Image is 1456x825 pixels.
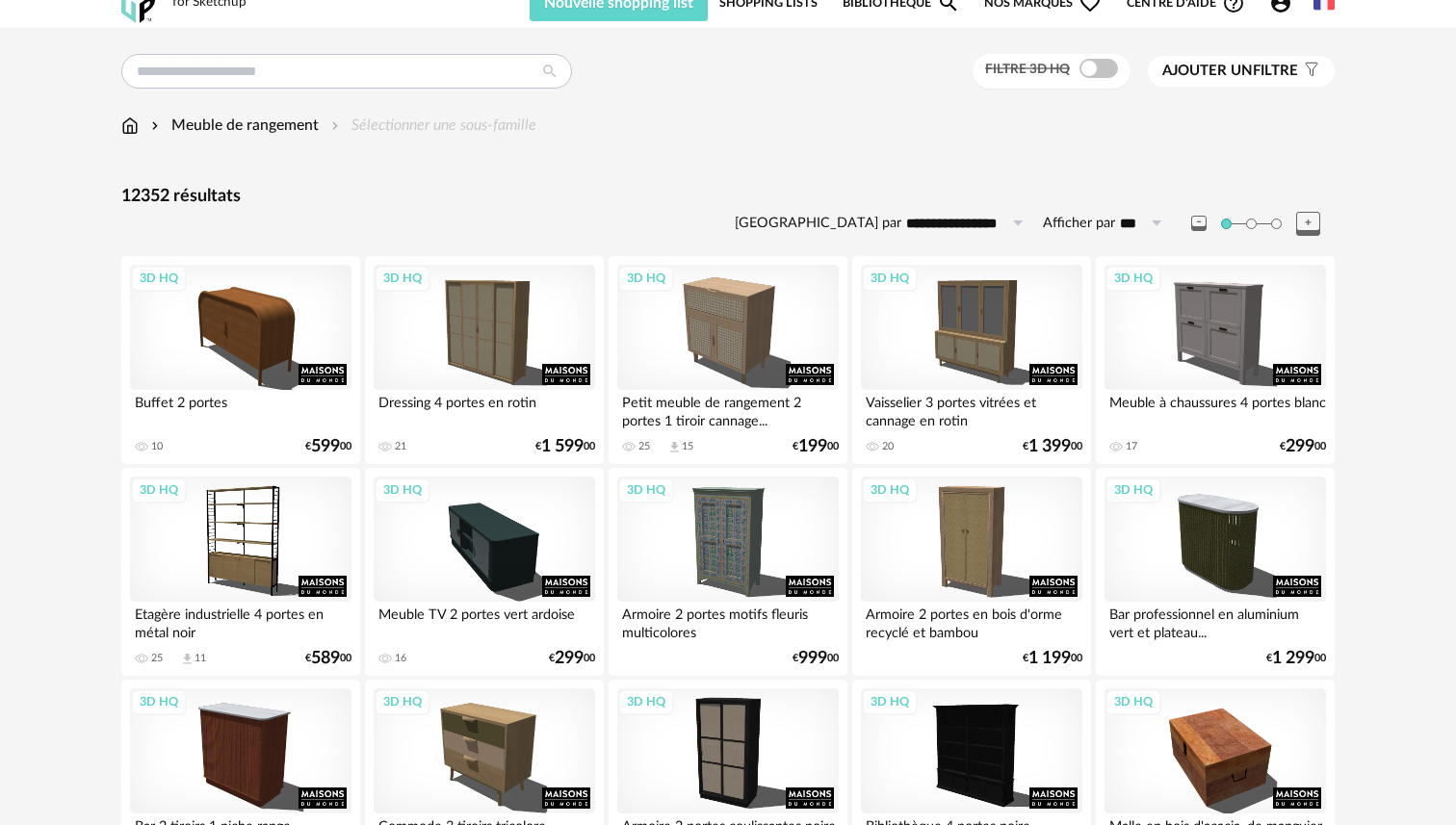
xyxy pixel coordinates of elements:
span: 1 299 [1272,652,1314,665]
a: 3D HQ Buffet 2 portes 10 €59900 [121,256,360,464]
div: 3D HQ [375,266,430,291]
div: 25 [151,652,163,665]
div: 11 [195,652,206,665]
div: Armoire 2 portes motifs fleuris multicolores [617,602,839,640]
div: 3D HQ [1105,689,1161,714]
a: 3D HQ Meuble TV 2 portes vert ardoise 16 €29900 [365,468,604,676]
div: Meuble à chaussures 4 portes blanc [1105,390,1326,428]
a: 3D HQ Armoire 2 portes en bois d'orme recyclé et bambou €1 19900 [852,468,1091,676]
a: 3D HQ Bar professionnel en aluminium vert et plateau... €1 29900 [1096,468,1335,676]
div: Meuble TV 2 portes vert ardoise [374,602,595,640]
div: 10 [151,440,163,453]
div: Etagère industrielle 4 portes en métal noir [130,602,351,640]
img: svg+xml;base64,PHN2ZyB3aWR0aD0iMTYiIGhlaWdodD0iMTYiIHZpZXdCb3g9IjAgMCAxNiAxNiIgZmlsbD0ibm9uZSIgeG... [147,115,163,137]
span: 299 [555,652,584,665]
div: 3D HQ [131,689,187,714]
div: 12352 résultats [121,186,1335,208]
div: 25 [638,440,650,453]
div: Petit meuble de rangement 2 portes 1 tiroir cannage... [617,390,839,428]
div: 3D HQ [131,266,187,291]
span: 299 [1286,440,1314,453]
div: 3D HQ [375,689,430,714]
div: € 00 [1023,652,1082,665]
div: 20 [882,440,894,453]
a: 3D HQ Dressing 4 portes en rotin 21 €1 59900 [365,256,604,464]
a: 3D HQ Petit meuble de rangement 2 portes 1 tiroir cannage... 25 Download icon 15 €19900 [609,256,847,464]
a: 3D HQ Etagère industrielle 4 portes en métal noir 25 Download icon 11 €58900 [121,468,360,676]
div: € 00 [535,440,595,453]
span: 1 599 [541,440,584,453]
div: € 00 [1023,440,1082,453]
div: 3D HQ [618,266,674,291]
a: 3D HQ Vaisselier 3 portes vitrées et cannage en rotin 20 €1 39900 [852,256,1091,464]
div: 3D HQ [1105,266,1161,291]
div: € 00 [305,652,351,665]
div: Buffet 2 portes [130,390,351,428]
div: 3D HQ [862,689,918,714]
div: Meuble de rangement [147,115,319,137]
div: 3D HQ [862,266,918,291]
div: € 00 [549,652,595,665]
div: € 00 [793,440,839,453]
span: 199 [798,440,827,453]
div: 3D HQ [131,477,187,503]
span: Download icon [180,652,195,666]
a: 3D HQ Meuble à chaussures 4 portes blanc 17 €29900 [1096,256,1335,464]
div: 17 [1126,440,1137,453]
div: Vaisselier 3 portes vitrées et cannage en rotin [861,390,1082,428]
div: € 00 [305,440,351,453]
div: 3D HQ [1105,477,1161,503]
span: 599 [311,440,340,453]
span: 999 [798,652,827,665]
span: filtre [1162,62,1298,81]
div: 16 [395,652,406,665]
div: 3D HQ [375,477,430,503]
img: svg+xml;base64,PHN2ZyB3aWR0aD0iMTYiIGhlaWdodD0iMTciIHZpZXdCb3g9IjAgMCAxNiAxNyIgZmlsbD0ibm9uZSIgeG... [121,115,139,137]
a: 3D HQ Armoire 2 portes motifs fleuris multicolores €99900 [609,468,847,676]
span: Download icon [667,440,682,454]
div: 21 [395,440,406,453]
div: Bar professionnel en aluminium vert et plateau... [1105,602,1326,640]
label: Afficher par [1043,215,1115,233]
div: 15 [682,440,693,453]
div: 3D HQ [618,477,674,503]
span: 589 [311,652,340,665]
div: 3D HQ [862,477,918,503]
div: € 00 [1266,652,1326,665]
span: 1 399 [1028,440,1071,453]
div: Armoire 2 portes en bois d'orme recyclé et bambou [861,602,1082,640]
label: [GEOGRAPHIC_DATA] par [735,215,901,233]
button: Ajouter unfiltre Filter icon [1148,56,1335,87]
span: Filter icon [1298,62,1320,81]
div: € 00 [793,652,839,665]
div: € 00 [1280,440,1326,453]
span: 1 199 [1028,652,1071,665]
span: Ajouter un [1162,64,1253,78]
div: 3D HQ [618,689,674,714]
span: Filtre 3D HQ [985,63,1070,76]
div: Dressing 4 portes en rotin [374,390,595,428]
